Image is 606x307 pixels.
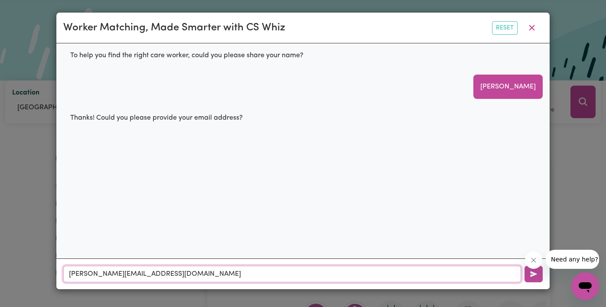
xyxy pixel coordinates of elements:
iframe: Button to launch messaging window [571,272,599,300]
button: Reset [492,21,518,35]
div: [PERSON_NAME] [473,75,543,99]
div: Worker Matching, Made Smarter with CS Whiz [63,20,285,36]
iframe: Message from company [546,250,599,269]
div: To help you find the right care worker, could you please share your name? [63,43,310,68]
input: Enter your email... [63,266,521,282]
iframe: Close message [525,251,542,269]
div: Thanks! Could you please provide your email address? [63,106,250,130]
